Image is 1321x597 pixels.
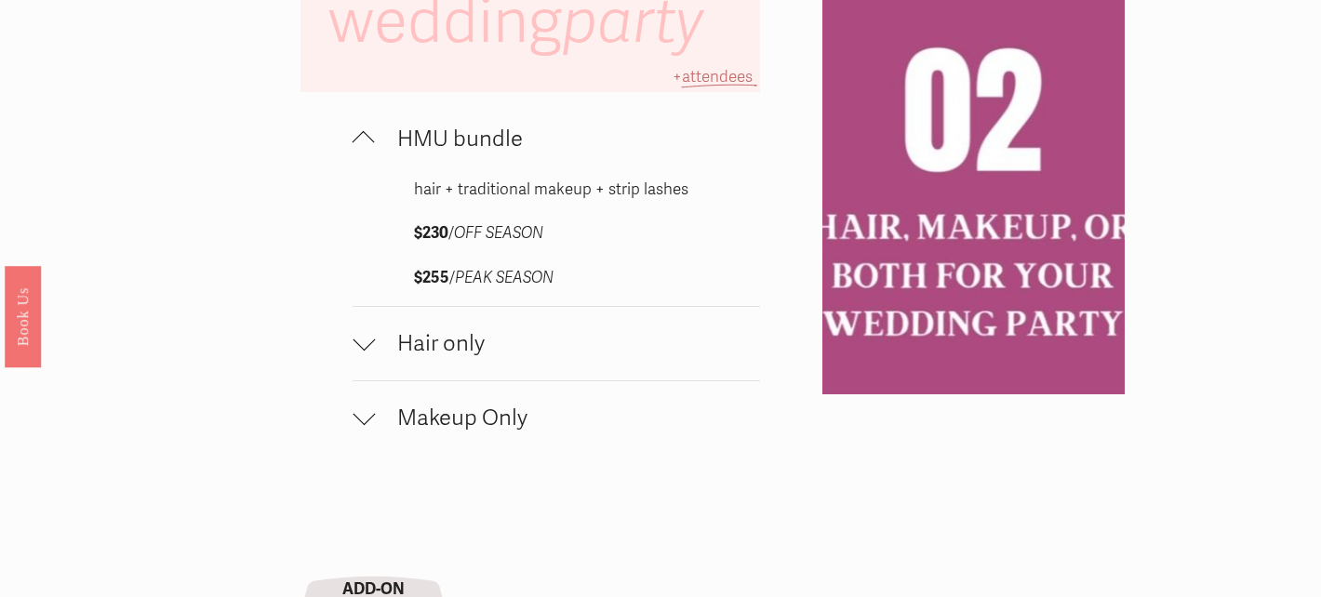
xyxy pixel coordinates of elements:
[414,264,699,293] p: /
[353,176,760,307] div: HMU bundle
[375,405,760,431] span: Makeup Only
[353,307,760,380] button: Hair only
[454,223,543,243] em: OFF SEASON
[414,223,448,243] strong: $230
[353,381,760,455] button: Makeup Only
[414,219,699,248] p: /
[353,102,760,176] button: HMU bundle
[682,67,753,86] span: attendees
[414,176,699,205] p: hair + traditional makeup + strip lashes
[455,268,554,287] em: PEAK SEASON
[375,126,760,153] span: HMU bundle
[375,330,760,357] span: Hair only
[5,266,41,367] a: Book Us
[673,67,682,86] span: +
[414,268,449,287] strong: $255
